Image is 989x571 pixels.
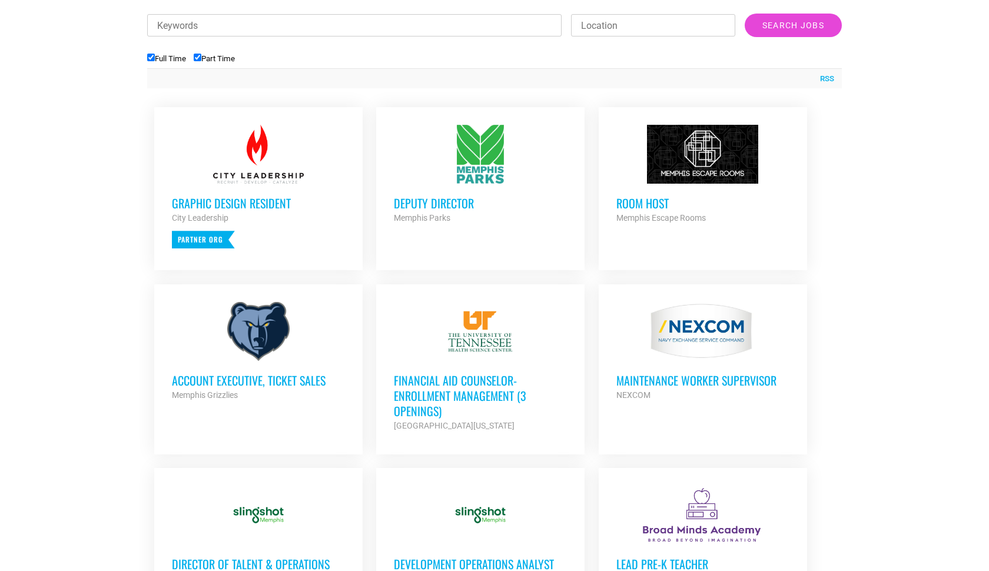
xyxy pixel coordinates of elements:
a: Room Host Memphis Escape Rooms [599,107,807,243]
a: MAINTENANCE WORKER SUPERVISOR NEXCOM [599,284,807,420]
h3: MAINTENANCE WORKER SUPERVISOR [616,373,789,388]
h3: Room Host [616,195,789,211]
h3: Account Executive, Ticket Sales [172,373,345,388]
h3: Deputy Director [394,195,567,211]
strong: Memphis Parks [394,213,450,223]
input: Part Time [194,54,201,61]
input: Location [571,14,735,36]
strong: [GEOGRAPHIC_DATA][US_STATE] [394,421,515,430]
h3: Graphic Design Resident [172,195,345,211]
input: Search Jobs [745,14,842,37]
a: Financial Aid Counselor-Enrollment Management (3 Openings) [GEOGRAPHIC_DATA][US_STATE] [376,284,585,450]
strong: Memphis Escape Rooms [616,213,706,223]
h3: Financial Aid Counselor-Enrollment Management (3 Openings) [394,373,567,419]
label: Part Time [194,54,235,63]
a: Graphic Design Resident City Leadership Partner Org [154,107,363,266]
input: Full Time [147,54,155,61]
a: RSS [814,73,834,85]
strong: Memphis Grizzlies [172,390,238,400]
a: Deputy Director Memphis Parks [376,107,585,243]
a: Account Executive, Ticket Sales Memphis Grizzlies [154,284,363,420]
input: Keywords [147,14,562,36]
label: Full Time [147,54,186,63]
strong: City Leadership [172,213,228,223]
strong: NEXCOM [616,390,651,400]
p: Partner Org [172,231,235,248]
